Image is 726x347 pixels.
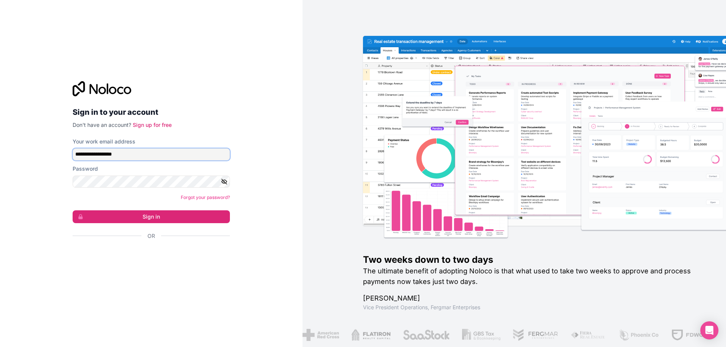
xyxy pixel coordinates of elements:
img: /assets/phoenix-BREaitsQ.png [597,329,638,341]
img: /assets/saastock-C6Zbiodz.png [381,329,429,341]
div: Open Intercom Messenger [700,321,718,339]
span: Don't have an account? [73,122,131,128]
a: Forgot your password? [181,194,230,200]
img: /assets/gbstax-C-GtDUiK.png [441,329,479,341]
h2: Sign in to your account [73,105,230,119]
a: Sign up for free [133,122,172,128]
img: /assets/flatiron-C8eUkumj.png [330,329,369,341]
iframe: Sign in with Google Button [69,248,228,265]
label: Password [73,165,98,173]
h1: [PERSON_NAME] [363,293,702,304]
img: /assets/fdworks-Bi04fVtw.png [650,329,694,341]
h1: Two weeks down to two days [363,254,702,266]
h2: The ultimate benefit of adopting Noloco is that what used to take two weeks to approve and proces... [363,266,702,287]
span: Or [147,232,155,240]
input: Password [73,176,230,188]
img: /assets/fiera-fwj2N5v4.png [549,329,585,341]
input: Email address [73,148,230,160]
img: /assets/fergmar-CudnrXN5.png [491,329,537,341]
h1: Vice President Operations , Fergmar Enterprises [363,304,702,311]
button: Sign in [73,210,230,223]
label: Your work email address [73,138,135,145]
img: /assets/american-red-cross-BAupjrZR.png [281,329,318,341]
